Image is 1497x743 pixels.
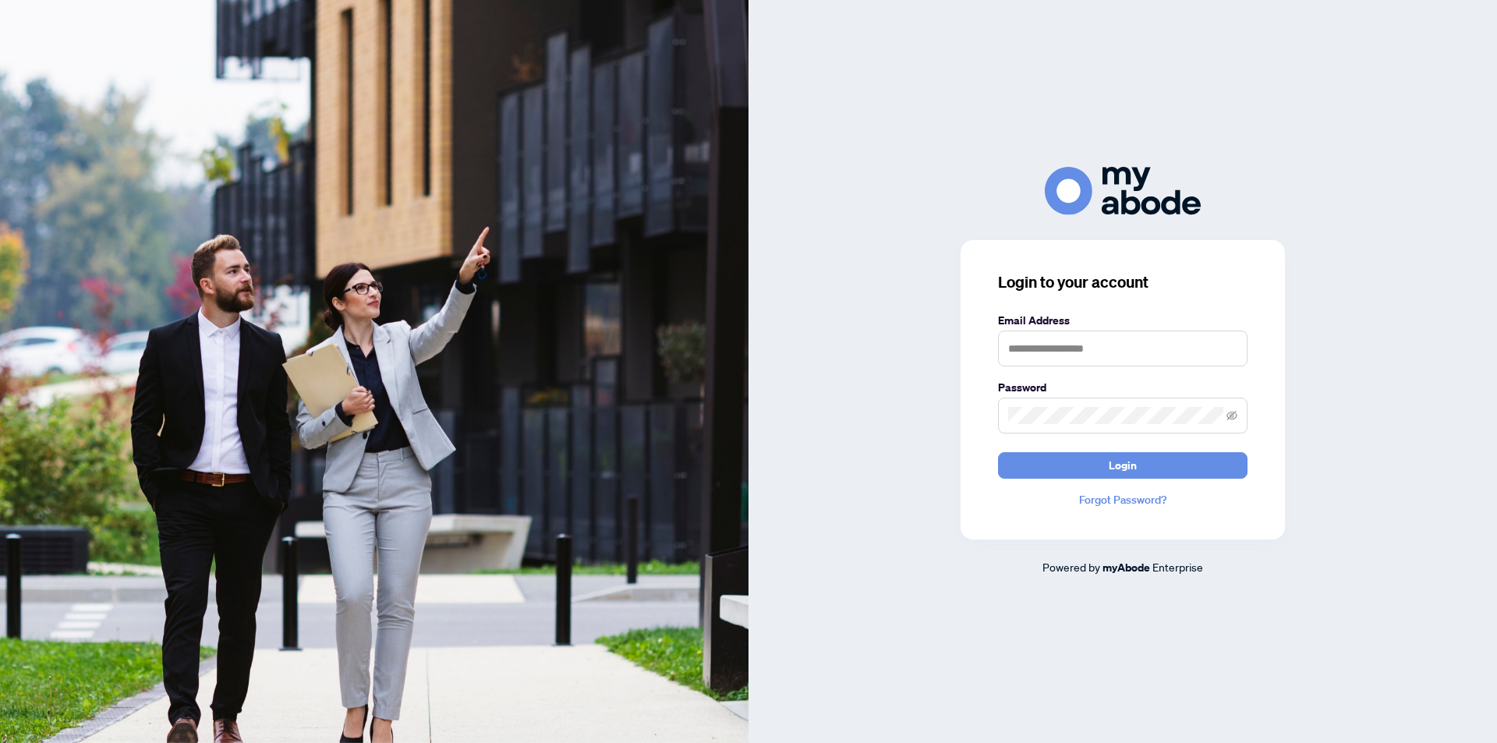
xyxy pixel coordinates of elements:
label: Email Address [998,312,1247,329]
h3: Login to your account [998,271,1247,293]
label: Password [998,379,1247,396]
span: Login [1109,453,1137,478]
span: Powered by [1042,560,1100,574]
span: Enterprise [1152,560,1203,574]
a: myAbode [1102,559,1150,576]
button: Login [998,452,1247,479]
span: eye-invisible [1226,410,1237,421]
a: Forgot Password? [998,491,1247,508]
img: ma-logo [1045,167,1201,214]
